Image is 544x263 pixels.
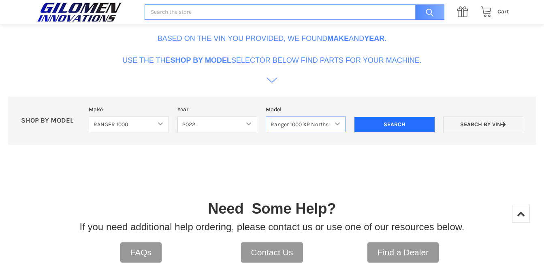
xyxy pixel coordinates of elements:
[354,117,435,132] input: Search
[497,8,509,15] span: Cart
[80,220,465,234] p: If you need additional help ordering, please contact us or use one of our resources below.
[266,105,346,114] label: Model
[35,2,124,22] img: GILOMEN INNOVATIONS
[89,105,169,114] label: Make
[476,7,509,17] a: Cart
[208,198,336,220] p: Need Some Help?
[364,34,384,42] b: Year
[512,205,530,223] a: Top of Page
[120,242,162,263] a: FAQs
[327,34,349,42] b: Make
[177,105,258,114] label: Year
[17,117,85,125] p: SHOP BY MODEL
[122,33,422,66] p: Based on the VIN you provided, we found and . Use the the selector below find parts for your mach...
[411,4,444,20] input: Search
[241,242,303,263] a: Contact Us
[443,117,523,132] a: Search by VIN
[145,4,444,20] input: Search the store
[35,2,136,22] a: GILOMEN INNOVATIONS
[367,242,439,263] a: Find a Dealer
[171,56,231,64] b: Shop By Model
